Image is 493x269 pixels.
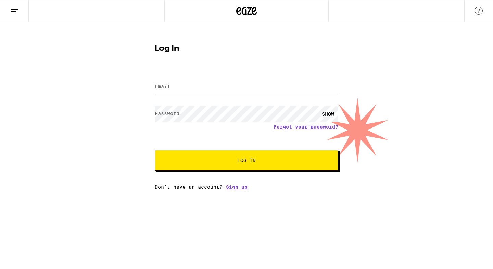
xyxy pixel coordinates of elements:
[318,106,338,122] div: SHOW
[4,5,49,10] span: Hi. Need any help?
[237,158,256,163] span: Log In
[226,184,248,190] a: Sign up
[274,124,338,130] a: Forgot your password?
[155,184,338,190] div: Don't have an account?
[155,79,338,95] input: Email
[155,84,170,89] label: Email
[155,111,179,116] label: Password
[155,45,338,53] h1: Log In
[155,150,338,171] button: Log In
